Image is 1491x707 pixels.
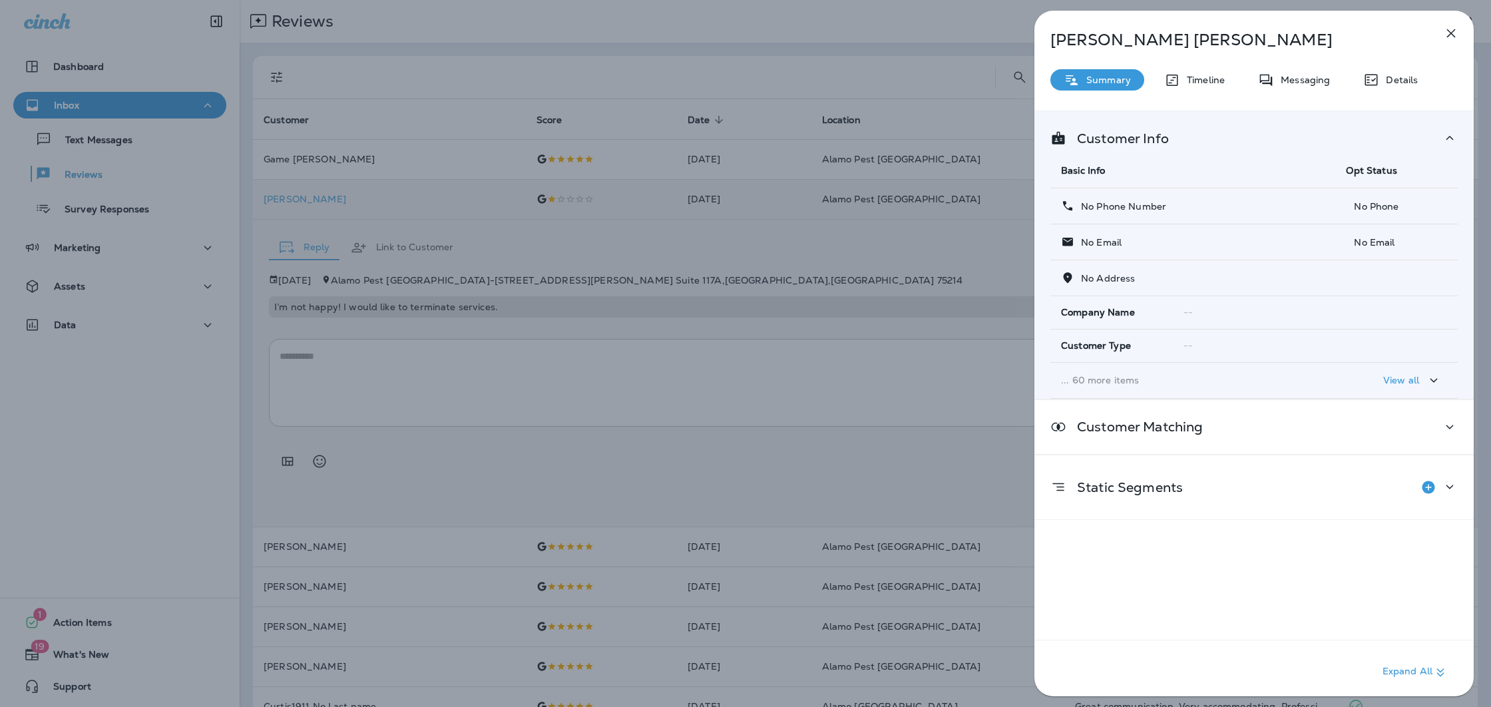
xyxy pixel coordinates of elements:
[1061,307,1135,318] span: Company Name
[1180,75,1225,85] p: Timeline
[1074,273,1135,284] p: No Address
[1066,133,1169,144] p: Customer Info
[1415,474,1442,501] button: Add to Static Segment
[1379,75,1418,85] p: Details
[1061,340,1131,352] span: Customer Type
[1061,164,1105,176] span: Basic Info
[1383,664,1448,680] p: Expand All
[1061,375,1325,385] p: ... 60 more items
[1066,421,1203,432] p: Customer Matching
[1274,75,1330,85] p: Messaging
[1383,375,1419,385] p: View all
[1066,482,1183,493] p: Static Segments
[1346,237,1447,248] p: No Email
[1080,75,1131,85] p: Summary
[1377,660,1454,684] button: Expand All
[1183,340,1193,352] span: --
[1183,306,1193,318] span: --
[1346,201,1447,212] p: No Phone
[1074,237,1122,248] p: No Email
[1074,201,1166,212] p: No Phone Number
[1378,368,1447,393] button: View all
[1050,31,1414,49] p: [PERSON_NAME] [PERSON_NAME]
[1346,164,1396,176] span: Opt Status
